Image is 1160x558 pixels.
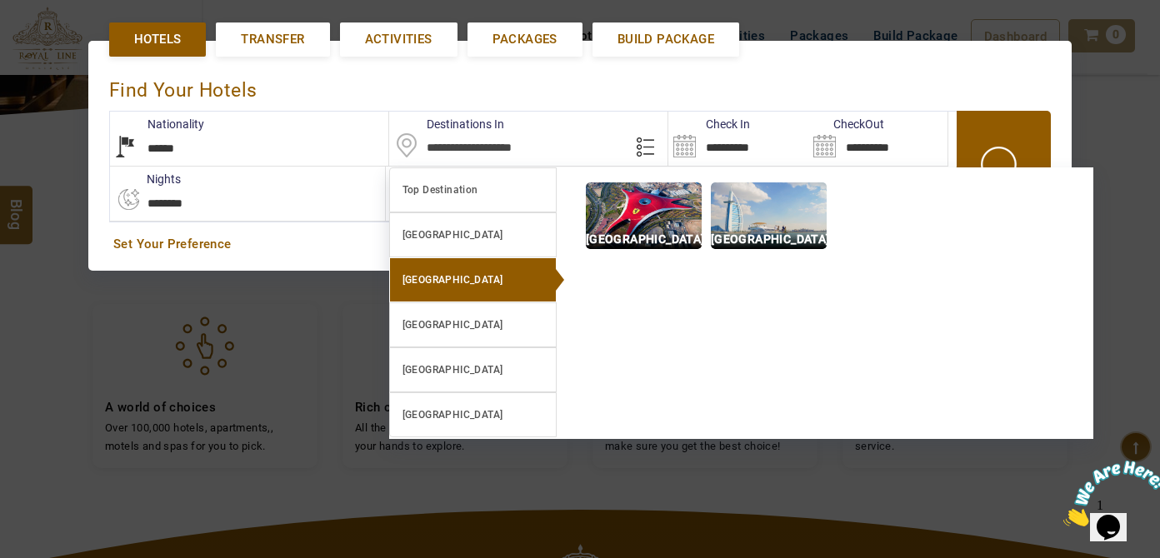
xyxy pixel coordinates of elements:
label: nights [109,171,181,187]
label: Nationality [110,116,204,132]
b: [GEOGRAPHIC_DATA] [402,274,503,286]
a: [GEOGRAPHIC_DATA] [389,347,557,392]
b: [GEOGRAPHIC_DATA] [402,229,503,241]
span: 1 [7,7,13,21]
span: Build Package [617,31,714,48]
a: Top Destination [389,167,557,212]
p: [GEOGRAPHIC_DATA] [586,230,702,249]
label: Check In [668,116,750,132]
span: Hotels [134,31,181,48]
a: [GEOGRAPHIC_DATA] [389,392,557,437]
label: CheckOut [808,116,884,132]
span: Packages [492,31,557,48]
b: [GEOGRAPHIC_DATA] [402,364,503,376]
a: Activities [340,22,457,57]
a: [GEOGRAPHIC_DATA] [389,257,557,302]
b: Top Destination [402,184,478,196]
a: Transfer [216,22,329,57]
a: [GEOGRAPHIC_DATA] [389,302,557,347]
div: Find Your Hotels [109,62,1051,111]
img: Chat attention grabber [7,7,110,72]
b: [GEOGRAPHIC_DATA] [402,409,503,421]
label: Destinations In [389,116,504,132]
img: img [711,182,827,249]
iframe: chat widget [1057,454,1160,533]
a: Build Package [592,22,739,57]
input: Search [668,112,807,166]
a: Set Your Preference [113,236,1047,253]
b: [GEOGRAPHIC_DATA] [402,319,503,331]
img: img [586,182,702,249]
a: [GEOGRAPHIC_DATA] [389,212,557,257]
label: Rooms [386,171,460,187]
input: Search [808,112,947,166]
p: [GEOGRAPHIC_DATA] [711,230,827,249]
a: Packages [467,22,582,57]
span: Transfer [241,31,304,48]
a: Hotels [109,22,206,57]
span: Activities [365,31,432,48]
